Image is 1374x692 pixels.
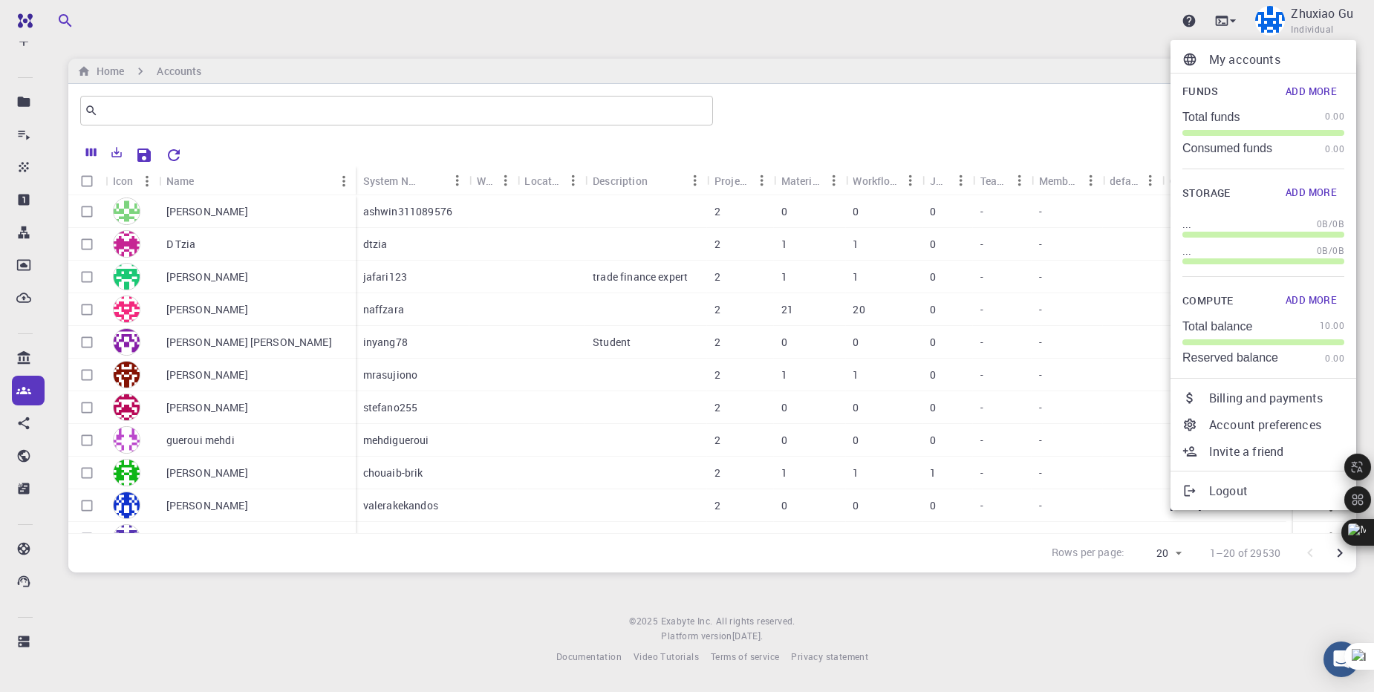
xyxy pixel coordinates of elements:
[1209,389,1344,407] p: Billing and payments
[1317,217,1329,232] span: 0B
[1182,320,1252,333] p: Total balance
[1170,46,1356,73] a: My accounts
[1170,411,1356,438] a: Account preferences
[1278,289,1344,313] button: Add More
[1182,142,1272,155] p: Consumed funds
[38,10,61,24] span: 支持
[1182,292,1234,310] span: Compute
[1182,111,1240,124] p: Total funds
[1278,79,1344,103] button: Add More
[1329,217,1332,232] span: /
[1209,443,1344,460] p: Invite a friend
[1182,244,1191,258] p: ...
[1320,319,1344,333] span: 10.00
[1182,82,1218,101] span: Funds
[1329,244,1332,258] span: /
[1332,244,1344,258] span: 0B
[1170,385,1356,411] a: Billing and payments
[1325,351,1344,366] span: 0.00
[1323,642,1359,677] div: Open Intercom Messenger
[1209,50,1344,68] p: My accounts
[1332,217,1344,232] span: 0B
[1325,109,1344,124] span: 0.00
[1182,217,1191,232] p: ...
[1170,477,1356,504] a: Logout
[1317,244,1329,258] span: 0B
[1182,351,1278,365] p: Reserved balance
[1182,184,1231,203] span: Storage
[1209,416,1344,434] p: Account preferences
[1209,482,1344,500] p: Logout
[1325,142,1344,157] span: 0.00
[1278,181,1344,205] button: Add More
